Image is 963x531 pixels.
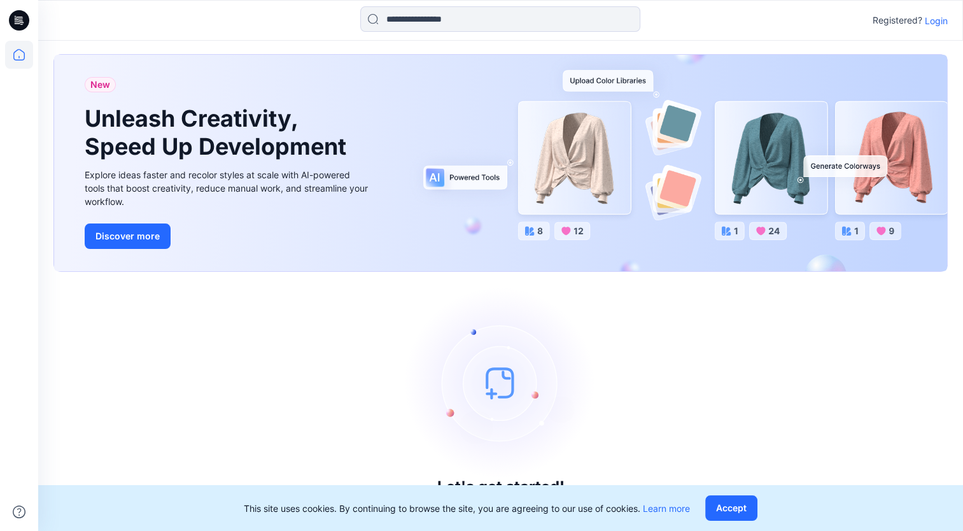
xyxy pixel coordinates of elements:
button: Accept [705,495,757,521]
a: Learn more [643,503,690,514]
img: empty-state-image.svg [405,287,596,478]
span: New [90,77,110,92]
h3: Let's get started! [437,478,565,496]
a: Discover more [85,223,371,249]
p: Registered? [873,13,922,28]
h1: Unleash Creativity, Speed Up Development [85,105,352,160]
p: Login [925,14,948,27]
p: This site uses cookies. By continuing to browse the site, you are agreeing to our use of cookies. [244,502,690,515]
div: Explore ideas faster and recolor styles at scale with AI-powered tools that boost creativity, red... [85,168,371,208]
button: Discover more [85,223,171,249]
